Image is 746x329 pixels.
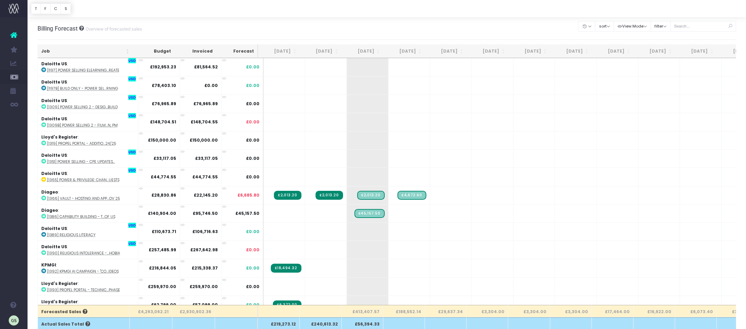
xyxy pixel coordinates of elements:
span: £0.00 [246,155,259,162]
td: : [38,296,138,314]
abbr: [1365] Power & Privilege: change requests [47,177,119,183]
td: : [38,131,138,149]
span: USD [128,168,136,173]
th: £3,304.00 [550,305,592,317]
th: Invoiced [174,45,216,58]
strong: £148,704.55 [191,119,218,125]
strong: £140,904.00 [148,210,176,216]
img: images/default_profile_image.png [9,315,19,326]
strong: £216,844.05 [149,265,176,271]
strong: £57,099.00 [192,302,218,308]
th: £29,637.34 [425,305,467,317]
span: USD [128,241,136,246]
td: : [38,186,138,204]
button: S [61,3,71,14]
th: £17,464.00 [592,305,633,317]
strong: Deloitte US [41,171,67,176]
abbr: [1386] Capability building - the measure of us [47,214,115,219]
th: Apr 26: activate to sort column ascending [592,45,633,58]
span: £0.00 [246,174,259,180]
span: USD [128,76,136,81]
button: T [31,3,41,14]
span: Forecasted Sales [41,309,87,315]
span: £0.00 [246,284,259,290]
span: Streamtime Draft Invoice: [1366] Vault - Hosting and Application Support - Year 4, Nov 24-Nov 25 [397,191,426,200]
strong: Deloitte US [41,116,67,122]
span: Streamtime Draft Invoice: [1386] Capability building for Senior Leaders - the measure of us [354,209,385,218]
th: May 26: activate to sort column ascending [633,45,675,58]
th: Sep 25: activate to sort column ascending [300,45,341,58]
strong: £106,716.63 [192,229,218,234]
span: £0.00 [246,137,259,143]
strong: Deloitte US [41,152,67,158]
strong: Diageo [41,207,58,213]
strong: £33,117.05 [153,155,176,161]
strong: £22,145.20 [194,192,218,198]
th: Nov 25: activate to sort column ascending [383,45,425,58]
button: F [41,3,51,14]
strong: £150,000.00 [148,137,176,143]
strong: Deloitte US [41,244,67,250]
strong: Deloitte US [41,98,67,103]
strong: £257,485.99 [149,247,176,253]
th: £3,304.00 [467,305,508,317]
strong: £0.00 [204,83,218,88]
td: : [38,277,138,296]
span: Billing Forecast [38,25,78,32]
span: Streamtime Invoice: 2254 – [1366] Vault - Hosting and Application Support - Year 4, Nov 24-Nov 25 [274,191,301,200]
td: : [38,241,138,259]
button: View Mode [614,21,651,32]
td: : [38,58,138,76]
th: £4,263,062.21 [130,305,172,317]
span: £0.00 [246,265,259,271]
span: USD [128,95,136,100]
button: filter [651,21,671,32]
strong: Lloyd's Register [41,299,78,305]
td: : [38,113,138,131]
strong: £215,338.37 [192,265,218,271]
abbr: [1197b] Build only - Power Selling Elearning [47,86,118,91]
span: Streamtime Invoice: 2245 – [1397] Mar 2025-Aug 2025 Application Support - Propel My Career [273,300,301,309]
strong: Deloitte US [41,61,67,67]
abbr: [1319] Propel Portal - Additional Funds 24/25 [47,141,116,146]
span: £0.00 [246,119,259,125]
span: £0.00 [246,101,259,107]
strong: £192,953.23 [150,64,176,70]
span: USD [128,150,136,155]
span: £6,685.80 [237,192,259,198]
span: USD [128,113,136,118]
th: £16,922.00 [633,305,675,317]
span: USD [128,58,136,63]
th: £6,073.40 [675,305,717,317]
th: £2,930,902.36 [172,305,215,317]
td: : [38,259,138,277]
td: : [38,149,138,167]
th: £413,407.57 [342,305,383,317]
th: Budget [133,45,174,58]
th: Jan 26: activate to sort column ascending [467,45,508,58]
abbr: [1392] KPMGI AI Campaign - [47,269,119,274]
abbr: [1309b] Power Selling 2 - Film, Animation, PM [47,123,118,128]
strong: £28,830.86 [151,192,176,198]
strong: £33,117.05 [195,155,218,161]
strong: Lloyd's Register [41,281,78,286]
td: : [38,95,138,113]
th: Mar 26: activate to sort column ascending [550,45,592,58]
span: £0.00 [246,64,259,70]
abbr: [1197] Power Selling Elearning - Create [47,68,119,73]
td: : [38,204,138,222]
abbr: [1389] Religious Literacy [47,232,96,238]
td: : [38,76,138,94]
strong: £267,642.98 [190,247,218,253]
strong: Diageo [41,189,58,195]
th: £3,304.00 [508,305,550,317]
strong: £81,564.52 [194,64,218,70]
span: £45,157.50 [235,210,259,217]
th: £188,552.14 [383,305,425,317]
strong: £44,774.55 [192,174,218,180]
abbr: [1390] Religious Intolerance - Antisemitism + Islamophobia [47,251,120,256]
strong: £150,000.00 [190,137,218,143]
strong: £95,746.50 [193,210,218,216]
span: Streamtime Draft Invoice: [1366] Vault - Hosting and Application Support - Year 4, Nov 24-Nov 25 [357,191,384,200]
th: Aug 25: activate to sort column ascending [258,45,300,58]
